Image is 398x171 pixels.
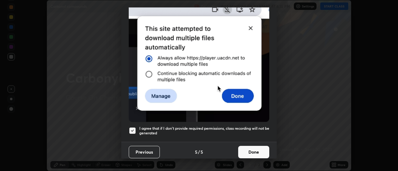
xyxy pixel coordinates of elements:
[195,149,197,155] h4: 5
[201,149,203,155] h4: 5
[129,146,160,158] button: Previous
[238,146,269,158] button: Done
[198,149,200,155] h4: /
[139,126,269,136] h5: I agree that if I don't provide required permissions, class recording will not be generated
